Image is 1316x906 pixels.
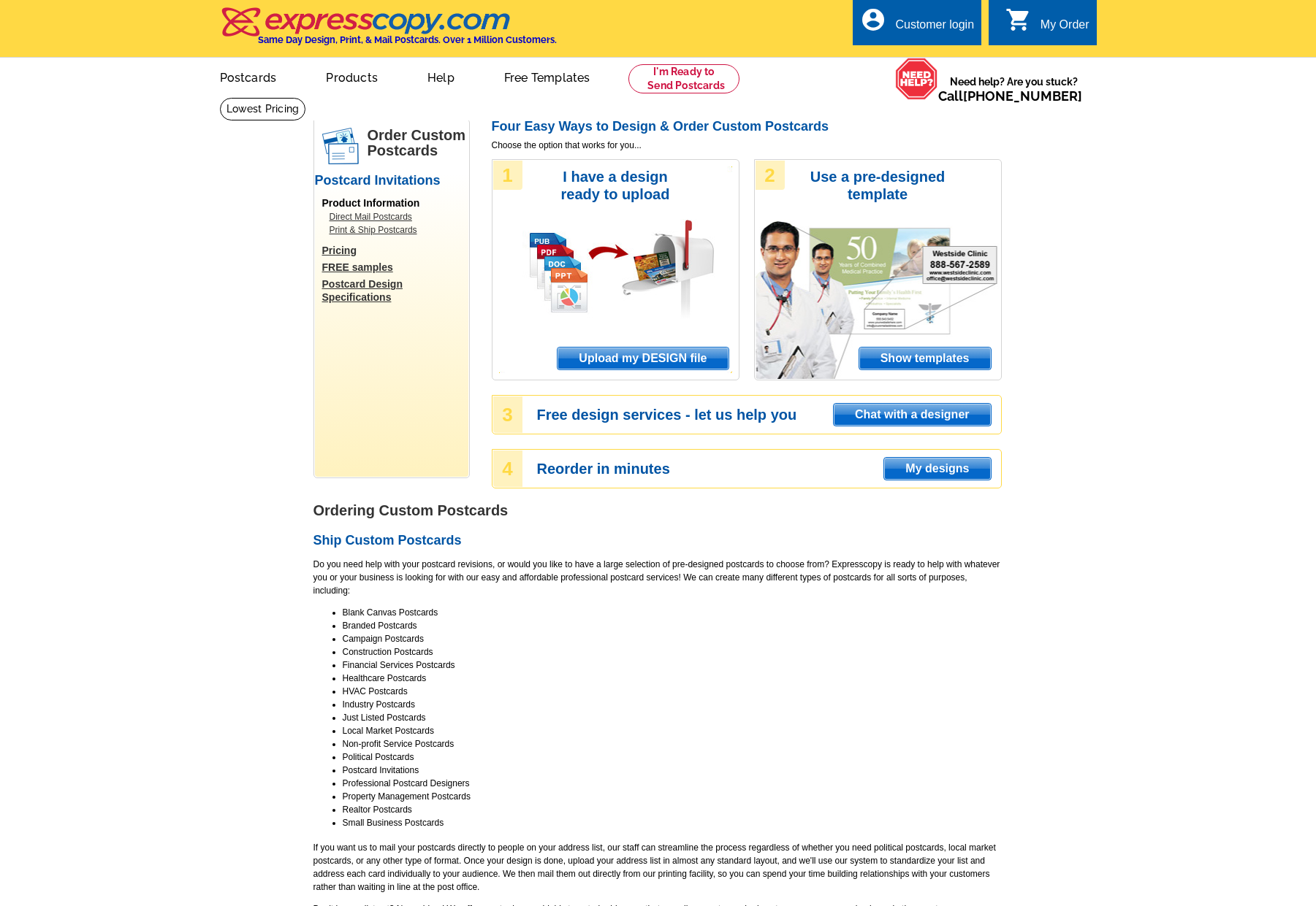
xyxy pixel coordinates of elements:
h2: Four Easy Ways to Design & Order Custom Postcards [492,119,1002,135]
a: Chat with a designer [833,403,991,426]
h3: I have a design ready to upload [541,168,691,203]
a: Postcard Design Specifications [322,277,468,304]
h3: Free design services - let us help you [537,408,1000,421]
li: Industry Postcards [343,698,1002,711]
i: shopping_cart [1005,7,1032,33]
a: Products [303,59,401,93]
a: Pricing [322,244,468,257]
li: Non-profit Service Postcards [343,737,1002,750]
div: My Order [1041,18,1089,39]
p: If you want us to mail your postcards directly to people on your address list, our staff can stre... [313,841,1002,894]
li: Healthcare Postcards [343,672,1002,685]
h3: Use a pre-designed template [803,168,953,203]
span: Choose the option that works for you... [492,139,1002,152]
a: Show templates [859,347,992,370]
img: help [895,58,938,100]
a: Print & Ship Postcards [330,223,461,237]
h2: Ship Custom Postcards [313,533,1002,549]
p: Do you need help with your postcard revisions, or would you like to have a large selection of pre... [313,558,1002,597]
a: FREE samples [322,261,468,274]
li: Construction Postcards [343,645,1002,659]
span: Chat with a designer [834,404,990,426]
a: [PHONE_NUMBER] [963,88,1082,104]
li: Postcard Invitations [343,764,1002,777]
li: Realtor Postcards [343,803,1002,816]
a: My designs [883,457,991,480]
strong: Ordering Custom Postcards [313,502,509,518]
div: 3 [493,396,522,433]
li: Campaign Postcards [343,632,1002,645]
li: Political Postcards [343,750,1002,764]
div: 1 [493,161,522,190]
li: Blank Canvas Postcards [343,606,1002,619]
span: Upload my DESIGN file [558,348,728,369]
div: 2 [756,161,785,190]
i: account_circle [860,7,886,33]
a: Upload my DESIGN file [557,347,729,370]
div: Customer login [895,18,974,39]
a: shopping_cart My Order [1005,16,1089,34]
span: Need help? Are you stuck? [938,74,1089,104]
li: Financial Services Postcards [343,659,1002,672]
a: Same Day Design, Print, & Mail Postcards. Over 1 Million Customers. [220,18,557,45]
a: Help [404,59,478,93]
h4: Same Day Design, Print, & Mail Postcards. Over 1 Million Customers. [258,34,557,45]
h2: Postcard Invitations [315,173,468,189]
a: Free Templates [481,59,614,93]
h3: Reorder in minutes [537,462,1000,475]
li: Branded Postcards [343,619,1002,632]
li: Just Listed Postcards [343,711,1002,724]
a: Postcards [197,59,300,93]
img: postcards.png [322,128,359,164]
li: Local Market Postcards [343,724,1002,737]
span: Product Information [322,197,420,209]
span: Call [938,88,1082,104]
li: Property Management Postcards [343,790,1002,803]
span: My designs [884,458,990,480]
h1: Order Custom Postcards [368,128,468,158]
li: HVAC Postcards [343,685,1002,698]
li: Professional Postcard Designers [343,777,1002,790]
a: account_circle Customer login [860,16,974,34]
li: Small Business Postcards [343,816,1002,829]
a: Direct Mail Postcards [330,210,461,223]
div: 4 [493,450,522,487]
span: Show templates [859,348,991,369]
